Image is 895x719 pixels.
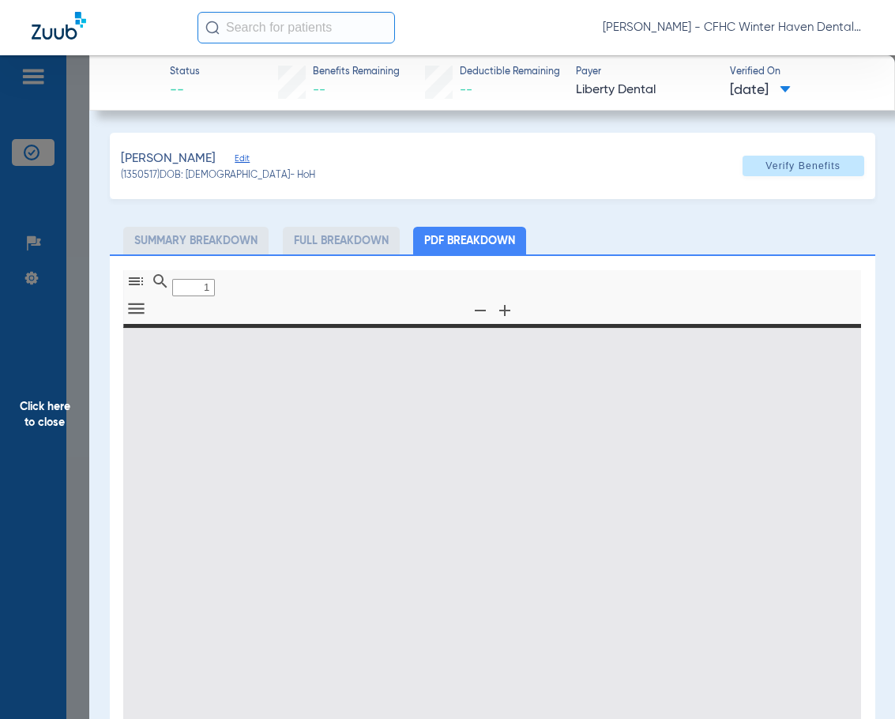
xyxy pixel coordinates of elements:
[147,270,174,293] button: Find in Document
[467,299,494,322] button: Zoom Out
[816,643,895,719] iframe: Chat Widget
[313,66,400,80] span: Benefits Remaining
[122,270,149,293] button: Toggle Sidebar
[32,12,86,40] img: Zuub Logo
[765,160,840,172] span: Verify Benefits
[197,12,395,43] input: Search for patients
[603,20,863,36] span: [PERSON_NAME] - CFHC Winter Haven Dental
[172,279,215,296] input: Page
[170,66,200,80] span: Status
[491,299,518,322] button: Zoom In
[576,66,716,80] span: Payer
[123,227,269,254] li: Summary Breakdown
[170,81,200,100] span: --
[460,66,560,80] span: Deductible Remaining
[730,66,870,80] span: Verified On
[460,84,472,96] span: --
[235,153,249,168] span: Edit
[121,149,216,169] span: [PERSON_NAME]
[492,311,517,322] pdf-shy-button: Zoom In
[205,21,220,35] img: Search Icon
[123,281,148,293] pdf-shy-button: Toggle Sidebar
[121,169,315,183] span: (1350517) DOB: [DEMOGRAPHIC_DATA] - HoH
[743,156,864,176] button: Verify Benefits
[126,298,147,319] svg: Tools
[148,281,172,293] pdf-shy-button: Find in Document
[313,84,325,96] span: --
[413,227,526,254] li: PDF Breakdown
[576,81,716,100] span: Liberty Dental
[730,81,791,100] span: [DATE]
[122,299,149,321] button: Tools
[468,311,492,322] pdf-shy-button: Zoom Out
[283,227,400,254] li: Full Breakdown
